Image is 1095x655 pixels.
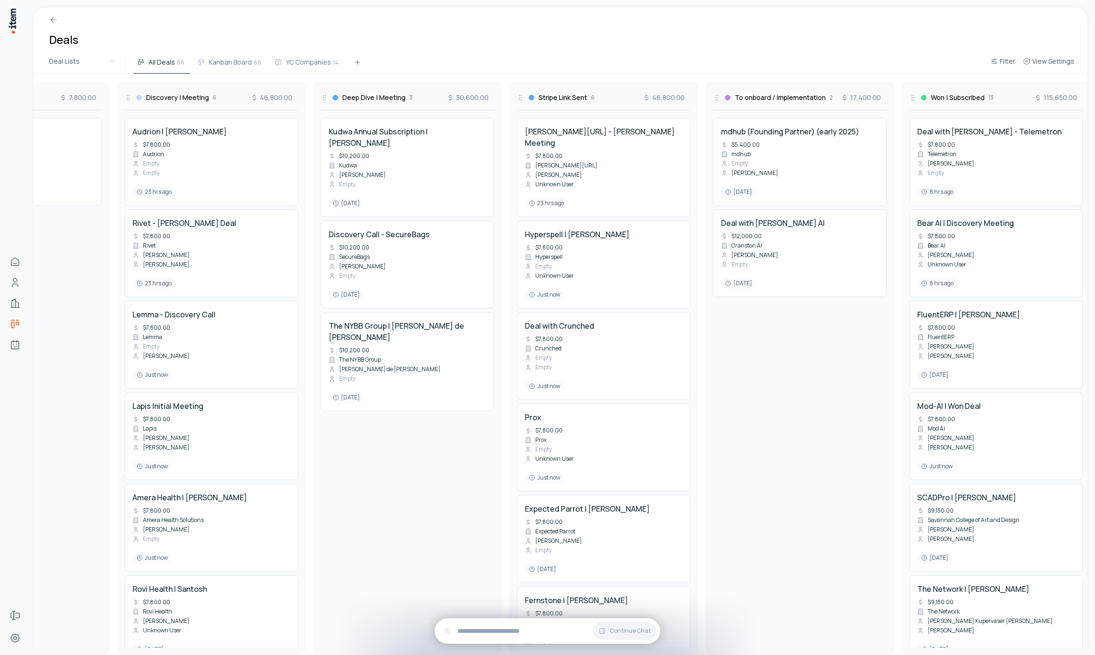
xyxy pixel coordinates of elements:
div: 8 hrs ago [917,186,957,198]
a: Deal with [PERSON_NAME] - Telemetron$7,800.00Telemetron[PERSON_NAME]Empty8 hrs ago [917,126,1075,198]
div: [PERSON_NAME] [917,343,974,350]
h4: Audrion | [PERSON_NAME] [133,126,227,137]
div: Deal with [PERSON_NAME] - Telemetron$7,800.00Telemetron[PERSON_NAME]Empty8 hrs ago [909,118,1083,206]
button: YC Companies14 [271,57,344,74]
div: [PERSON_NAME] [917,535,974,543]
div: [PERSON_NAME] [133,526,190,533]
span: Empty [143,343,159,350]
a: Companies [6,294,25,313]
button: Continue Chat [593,622,656,640]
div: [DATE] [525,564,560,575]
div: Deal with [PERSON_NAME] AI$12,000.00Cranston AI[PERSON_NAME]Empty[DATE] [713,209,887,297]
a: SCADPro | [PERSON_NAME]$9,150.00Savannah College of Art and Design[PERSON_NAME][PERSON_NAME][DATE] [917,492,1075,564]
h4: Kudwa Annual Subscription | [PERSON_NAME] [329,126,486,149]
div: [DATE] [133,644,167,655]
h3: Stripe Link Sent [539,93,587,102]
div: $7,800.00 [133,232,170,240]
div: $7,800.00 [917,324,955,332]
div: $7,800.00 [525,518,563,526]
h4: mdhub (Founding Partner) (early 2025) [721,126,859,137]
div: [PERSON_NAME][URL] [525,162,597,169]
span: Empty [143,535,159,543]
button: Filter [987,56,1019,73]
div: Crunched [525,345,562,352]
div: [PERSON_NAME] [917,627,974,634]
span: Empty [535,364,552,371]
span: Filter [1000,57,1015,66]
div: Just now [525,472,564,483]
div: Unknown User [133,627,182,634]
button: Kanban Board66 [194,57,267,74]
div: $12,000.00 [721,232,762,240]
span: Empty [339,375,356,382]
h3: Won | Subscribed [931,93,985,102]
a: Hyperspell | [PERSON_NAME]$7,800.00HyperspellEmptyUnknown UserJust now [525,229,682,300]
div: Bear AI [917,242,946,249]
h4: Mod-AI | Won Deal [917,400,981,412]
h3: Discovery | Meeting [146,93,209,102]
div: Amera Health Solutions [133,516,204,524]
a: Expected Parrot | [PERSON_NAME]$7,800.00Expected Parrot[PERSON_NAME]Empty[DATE] [525,503,682,575]
a: mdhub (Founding Partner) (early 2025)$5,400.00mdhubEmpty[PERSON_NAME][DATE] [721,126,879,198]
div: 8 hrs ago [917,278,957,289]
div: $7,800.00 [133,507,170,514]
div: $7,800.00 [133,415,170,423]
div: FluentERP | [PERSON_NAME]$7,800.00FluentERP[PERSON_NAME][PERSON_NAME][DATE] [909,301,1083,389]
a: [PERSON_NAME][URL] - [PERSON_NAME] Meeting$7,800.00[PERSON_NAME][URL][PERSON_NAME]Unknown User23 ... [525,126,682,209]
div: $7,800.00 [917,232,955,240]
h4: Deal with [PERSON_NAME] - Telemetron [917,126,1062,137]
div: [PERSON_NAME] [133,352,190,360]
div: Rivet [133,242,156,249]
div: [PERSON_NAME] [917,434,974,442]
div: [PERSON_NAME] [133,261,190,268]
a: Prox$7,800.00ProxEmptyUnknown UserJust now [525,412,682,483]
span: 13 [988,94,994,101]
div: [PERSON_NAME] [525,537,582,545]
div: Audrion | [PERSON_NAME]$7,800.00AudrionEmptyEmpty23 hrs ago [124,118,298,206]
span: 6 [591,94,595,101]
div: [PERSON_NAME] [721,169,778,177]
div: [PERSON_NAME] [133,617,190,625]
a: Rovi Health | Santosh$7,800.00Rovi Health[PERSON_NAME]Unknown User[DATE] [133,583,290,655]
h4: Deal with [PERSON_NAME] AI [721,217,825,229]
a: Contacts [6,273,25,292]
a: Lapis Initial Meeting$7,800.00Lapis[PERSON_NAME][PERSON_NAME]Just now [133,400,290,472]
div: Rovi Health [133,608,172,615]
div: [PERSON_NAME] Kupervaser [PERSON_NAME] [917,617,1053,625]
div: Hyperspell [525,253,563,261]
h4: Amera Health | [PERSON_NAME] [133,492,247,503]
div: Mod Ai [917,425,945,432]
div: Just now [133,369,172,381]
span: View Settings [1032,57,1074,66]
div: [DATE] [329,198,364,209]
a: Deal with Crunched$7,800.00CrunchedEmptyEmptyJust now [525,320,682,392]
h4: Expected Parrot | [PERSON_NAME] [525,503,650,514]
div: Amera Health | [PERSON_NAME]$7,800.00Amera Health Solutions[PERSON_NAME]EmptyJust now [124,484,298,572]
div: Unknown User [917,261,966,268]
div: [PERSON_NAME] de [PERSON_NAME] [329,365,440,373]
div: [PERSON_NAME] [917,444,974,451]
div: [DATE] [917,369,952,381]
div: Kudwa [329,162,357,169]
a: The Network | [PERSON_NAME]$9,150.00The Network[PERSON_NAME] Kupervaser [PERSON_NAME][PERSON_NAME... [917,583,1075,655]
a: Discovery Call - SecureBags$10,200.00SecureBags[PERSON_NAME]Empty[DATE] [329,229,486,300]
a: Forms [6,606,25,625]
h4: [PERSON_NAME][URL] - [PERSON_NAME] Meeting [525,126,682,149]
div: Savannah College of Art and Design [917,516,1020,524]
div: [PERSON_NAME][URL] - [PERSON_NAME] Meeting$7,800.00[PERSON_NAME][URL][PERSON_NAME]Unknown User23 ... [517,118,690,217]
div: [DATE] [329,392,364,403]
div: $7,800.00 [525,610,563,617]
div: [PERSON_NAME] [329,171,386,179]
span: 115,650.00 [1034,93,1077,102]
div: $9,150.00 [917,507,954,514]
a: Amera Health | [PERSON_NAME]$7,800.00Amera Health Solutions[PERSON_NAME]EmptyJust now [133,492,290,564]
div: [PERSON_NAME] [917,352,974,360]
div: $7,800.00 [917,415,955,423]
h4: Bear AI | Discovery Meeting [917,217,1014,229]
div: mdhub [721,150,751,158]
h4: Lemma - Discovery Call [133,309,216,320]
div: $7,800.00 [133,141,170,149]
div: $7,800.00 [525,244,563,251]
div: Unknown User [525,181,574,188]
a: Lemma - Discovery Call$7,800.00LemmaEmpty[PERSON_NAME]Just now [133,309,290,381]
